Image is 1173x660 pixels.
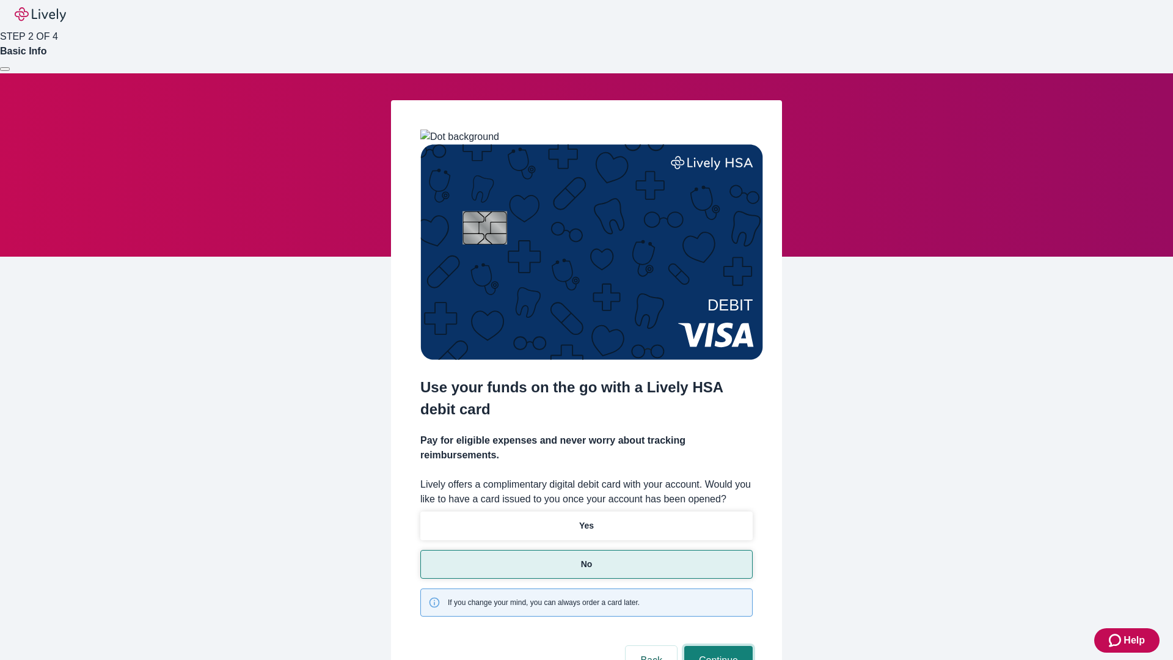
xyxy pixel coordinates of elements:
svg: Zendesk support icon [1109,633,1124,648]
span: If you change your mind, you can always order a card later. [448,597,640,608]
img: Dot background [420,130,499,144]
p: No [581,558,593,571]
button: No [420,550,753,579]
button: Zendesk support iconHelp [1094,628,1160,653]
img: Lively [15,7,66,22]
h2: Use your funds on the go with a Lively HSA debit card [420,376,753,420]
label: Lively offers a complimentary digital debit card with your account. Would you like to have a card... [420,477,753,507]
h4: Pay for eligible expenses and never worry about tracking reimbursements. [420,433,753,463]
span: Help [1124,633,1145,648]
button: Yes [420,512,753,540]
p: Yes [579,519,594,532]
img: Debit card [420,144,763,360]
